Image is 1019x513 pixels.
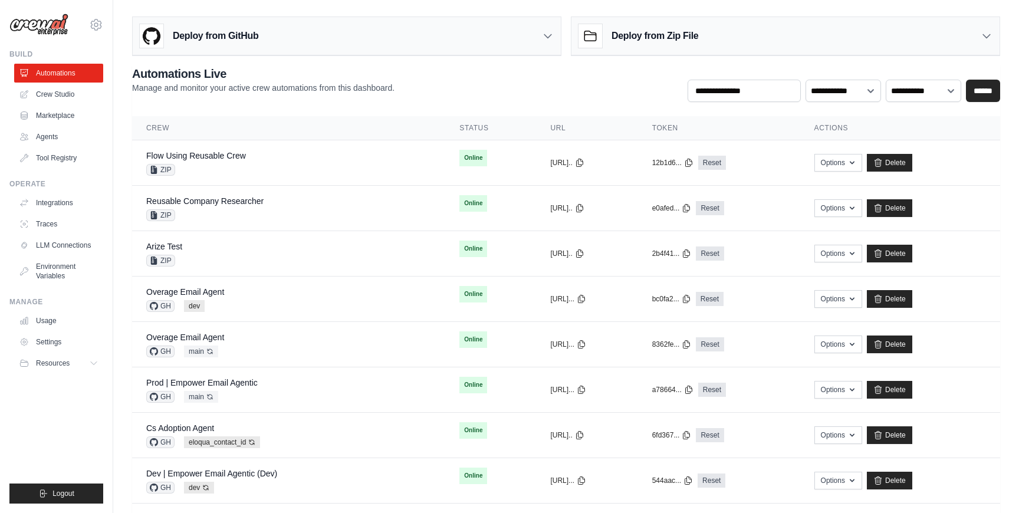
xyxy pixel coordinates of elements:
[9,50,103,59] div: Build
[146,209,175,221] span: ZIP
[146,300,175,312] span: GH
[459,468,487,484] span: Online
[696,246,724,261] a: Reset
[814,381,862,399] button: Options
[184,436,260,448] span: eloqua_contact_id
[652,249,692,258] button: 2b4f41...
[140,24,163,48] img: GitHub Logo
[146,333,224,342] a: Overage Email Agent
[184,300,205,312] span: dev
[867,154,912,172] a: Delete
[652,430,692,440] button: 6fd367...
[459,195,487,212] span: Online
[696,428,724,442] a: Reset
[14,236,103,255] a: LLM Connections
[173,29,258,43] h3: Deploy from GitHub
[146,378,258,387] a: Prod | Empower Email Agentic
[184,482,214,494] span: dev
[14,127,103,146] a: Agents
[459,286,487,302] span: Online
[14,311,103,330] a: Usage
[696,292,724,306] a: Reset
[652,340,692,349] button: 8362fe...
[146,436,175,448] span: GH
[867,426,912,444] a: Delete
[459,331,487,348] span: Online
[867,336,912,353] a: Delete
[867,245,912,262] a: Delete
[652,385,693,394] button: a78664...
[14,354,103,373] button: Resources
[867,199,912,217] a: Delete
[146,482,175,494] span: GH
[9,14,68,36] img: Logo
[184,391,218,403] span: main
[536,116,637,140] th: URL
[696,201,724,215] a: Reset
[652,294,691,304] button: bc0fa2...
[146,391,175,403] span: GH
[814,472,862,489] button: Options
[814,154,862,172] button: Options
[14,106,103,125] a: Marketplace
[800,116,1000,140] th: Actions
[459,241,487,257] span: Online
[9,179,103,189] div: Operate
[146,287,224,297] a: Overage Email Agent
[36,359,70,368] span: Resources
[14,64,103,83] a: Automations
[652,203,692,213] button: e0afed...
[146,469,277,478] a: Dev | Empower Email Agentic (Dev)
[814,426,862,444] button: Options
[146,151,246,160] a: Flow Using Reusable Crew
[698,383,726,397] a: Reset
[14,333,103,351] a: Settings
[14,149,103,167] a: Tool Registry
[445,116,536,140] th: Status
[146,346,175,357] span: GH
[814,245,862,262] button: Options
[459,150,487,166] span: Online
[459,422,487,439] span: Online
[9,297,103,307] div: Manage
[14,193,103,212] a: Integrations
[612,29,698,43] h3: Deploy from Zip File
[184,346,218,357] span: main
[814,336,862,353] button: Options
[652,476,693,485] button: 544aac...
[698,156,726,170] a: Reset
[459,377,487,393] span: Online
[9,484,103,504] button: Logout
[132,116,445,140] th: Crew
[867,290,912,308] a: Delete
[14,85,103,104] a: Crew Studio
[867,381,912,399] a: Delete
[146,242,182,251] a: Arize Test
[146,164,175,176] span: ZIP
[132,82,395,94] p: Manage and monitor your active crew automations from this dashboard.
[52,489,74,498] span: Logout
[146,196,264,206] a: Reusable Company Researcher
[698,473,725,488] a: Reset
[867,472,912,489] a: Delete
[652,158,693,167] button: 12b1d6...
[814,290,862,308] button: Options
[696,337,724,351] a: Reset
[14,257,103,285] a: Environment Variables
[146,255,175,267] span: ZIP
[814,199,862,217] button: Options
[14,215,103,234] a: Traces
[638,116,800,140] th: Token
[146,423,214,433] a: Cs Adoption Agent
[132,65,395,82] h2: Automations Live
